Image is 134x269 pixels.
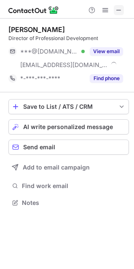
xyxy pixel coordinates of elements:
button: AI write personalized message [8,119,129,134]
img: ContactOut v5.3.10 [8,5,59,15]
span: ***@[DOMAIN_NAME] [20,48,78,55]
button: Notes [8,197,129,209]
span: Send email [23,144,55,151]
span: Find work email [22,182,126,190]
button: save-profile-one-click [8,99,129,114]
button: Send email [8,140,129,155]
button: Find work email [8,180,129,192]
span: AI write personalized message [23,124,113,130]
span: [EMAIL_ADDRESS][DOMAIN_NAME] [20,61,108,69]
button: Reveal Button [90,74,123,83]
div: [PERSON_NAME] [8,25,65,34]
button: Add to email campaign [8,160,129,175]
button: Reveal Button [90,47,123,56]
div: Save to List / ATS / CRM [23,103,114,110]
div: Director of Professional Development [8,35,129,42]
span: Notes [22,199,126,207]
span: Add to email campaign [23,164,90,171]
